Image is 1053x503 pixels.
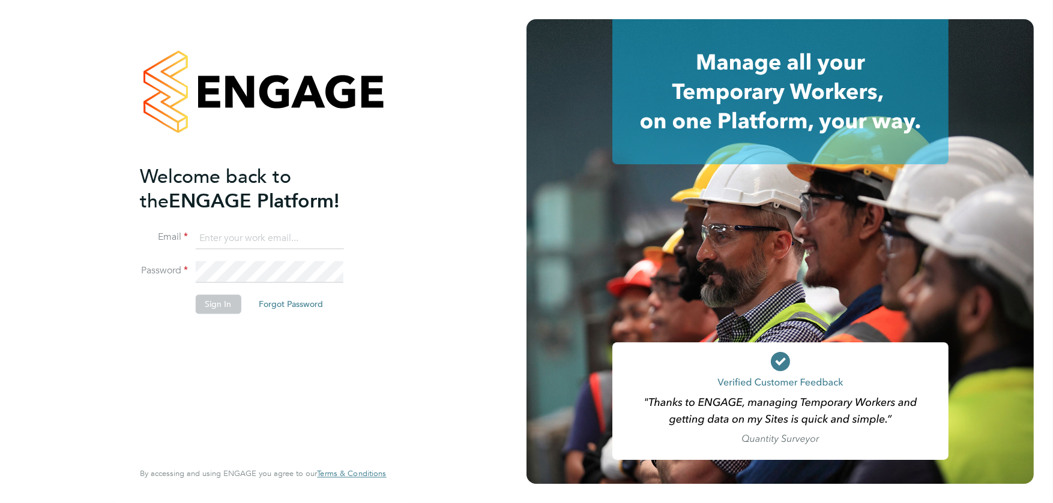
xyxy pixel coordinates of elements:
[140,231,188,244] label: Email
[140,265,188,278] label: Password
[249,294,333,314] button: Forgot Password
[317,469,386,479] a: Terms & Conditions
[317,469,386,479] span: Terms & Conditions
[195,294,241,314] button: Sign In
[140,164,374,213] h2: ENGAGE Platform!
[140,165,291,213] span: Welcome back to the
[140,469,386,479] span: By accessing and using ENGAGE you agree to our
[195,228,343,249] input: Enter your work email...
